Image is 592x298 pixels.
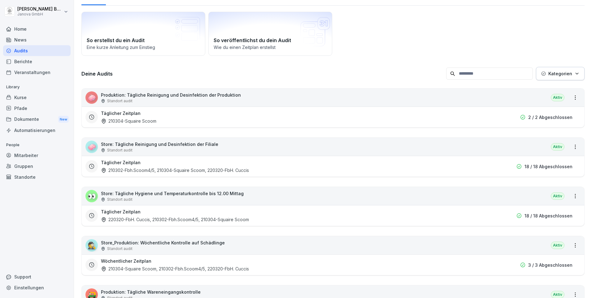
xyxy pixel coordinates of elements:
[3,114,71,125] a: DokumenteNew
[17,12,63,16] p: Janova GmbH
[85,141,98,153] div: 🧼
[101,167,249,173] div: 210302-Fbh.Scoom4/5, 210304-Squaire Scoom, 220320-FbH. Cuccis
[101,141,218,147] p: Store: Tägliche Reinigung und Desinfektion der Filiale
[3,114,71,125] div: Dokumente
[85,239,98,252] div: 🕵️
[208,12,332,56] a: So veröffentlichst du dein AuditWie du einen Zeitplan erstellst
[525,213,572,219] p: 18 / 18 Abgeschlossen
[3,34,71,45] a: News
[101,265,249,272] div: 210304-Squaire Scoom, 210302-Fbh.Scoom4/5, 220320-FbH. Cuccis
[3,125,71,136] a: Automatisierungen
[87,37,200,44] h2: So erstellst du ein Audit
[3,140,71,150] p: People
[214,44,327,50] p: Wie du einen Zeitplan erstellst
[87,44,200,50] p: Eine kurze Anleitung zum Einstieg
[107,98,133,104] p: Standort audit
[81,70,443,77] h3: Deine Audits
[528,262,572,268] p: 3 / 3 Abgeschlossen
[3,24,71,34] a: Home
[101,118,156,124] div: 210304-Squaire Scoom
[107,246,133,252] p: Standort audit
[525,163,572,170] p: 18 / 18 Abgeschlossen
[107,197,133,202] p: Standort audit
[101,239,225,246] p: Store_Produktion: Wöchentliche Kontrolle auf Schädlinge
[536,67,585,80] button: Kategorien
[101,159,141,166] h3: Täglicher Zeitplan
[551,94,564,101] div: Aktiv
[3,103,71,114] a: Pfade
[101,190,244,197] p: Store: Tägliche Hygiene und Temperaturkontrolle bis 12.00 Mittag
[101,208,141,215] h3: Täglicher Zeitplan
[3,271,71,282] div: Support
[528,114,572,121] p: 2 / 2 Abgeschlossen
[3,67,71,78] a: Veranstaltungen
[101,110,141,116] h3: Täglicher Zeitplan
[101,92,241,98] p: Produktion: Tägliche Reinigung und Desinfektion der Produktion
[101,258,151,264] h3: Wöchentlicher Zeitplan
[101,289,201,295] p: Produktion: Tägliche Wareneingangskontrolle
[214,37,327,44] h2: So veröffentlichst du dein Audit
[85,190,98,202] div: 👀
[548,70,572,77] p: Kategorien
[17,7,63,12] p: [PERSON_NAME] Baradei
[3,82,71,92] p: Library
[3,161,71,172] a: Gruppen
[3,172,71,182] a: Standorte
[107,147,133,153] p: Standort audit
[58,116,69,123] div: New
[551,143,564,151] div: Aktiv
[85,91,98,104] div: 🧼
[3,92,71,103] a: Kurse
[81,12,205,56] a: So erstellst du ein AuditEine kurze Anleitung zum Einstieg
[101,216,249,223] div: 220320-FbH. Cuccis, 210302-Fbh.Scoom4/5, 210304-Squaire Scoom
[3,56,71,67] a: Berichte
[3,282,71,293] a: Einstellungen
[3,150,71,161] a: Mitarbeiter
[551,192,564,200] div: Aktiv
[3,45,71,56] a: Audits
[551,242,564,249] div: Aktiv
